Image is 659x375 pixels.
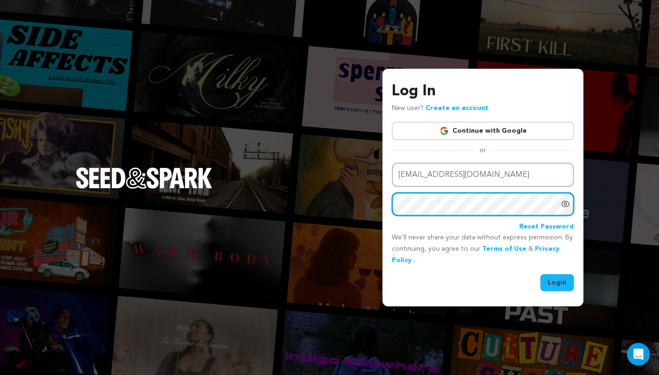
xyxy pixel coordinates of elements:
h3: Log In [392,80,574,103]
a: Terms of Use [482,246,526,252]
a: Continue with Google [392,122,574,140]
a: Show password as plain text. Warning: this will display your password on the screen. [560,199,570,209]
img: Seed&Spark Logo [76,167,212,188]
div: Open Intercom Messenger [627,343,650,366]
a: Seed&Spark Homepage [76,167,212,207]
input: Email address [392,163,574,187]
a: Create an account [425,105,488,111]
img: Google logo [439,126,449,136]
span: or [474,146,492,155]
p: We’ll never share your data without express permission. By continuing, you agree to our & . [392,232,574,266]
a: Privacy Policy [392,246,560,264]
p: New user? [392,103,488,114]
a: Reset Password [519,221,574,233]
button: Login [540,274,574,291]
